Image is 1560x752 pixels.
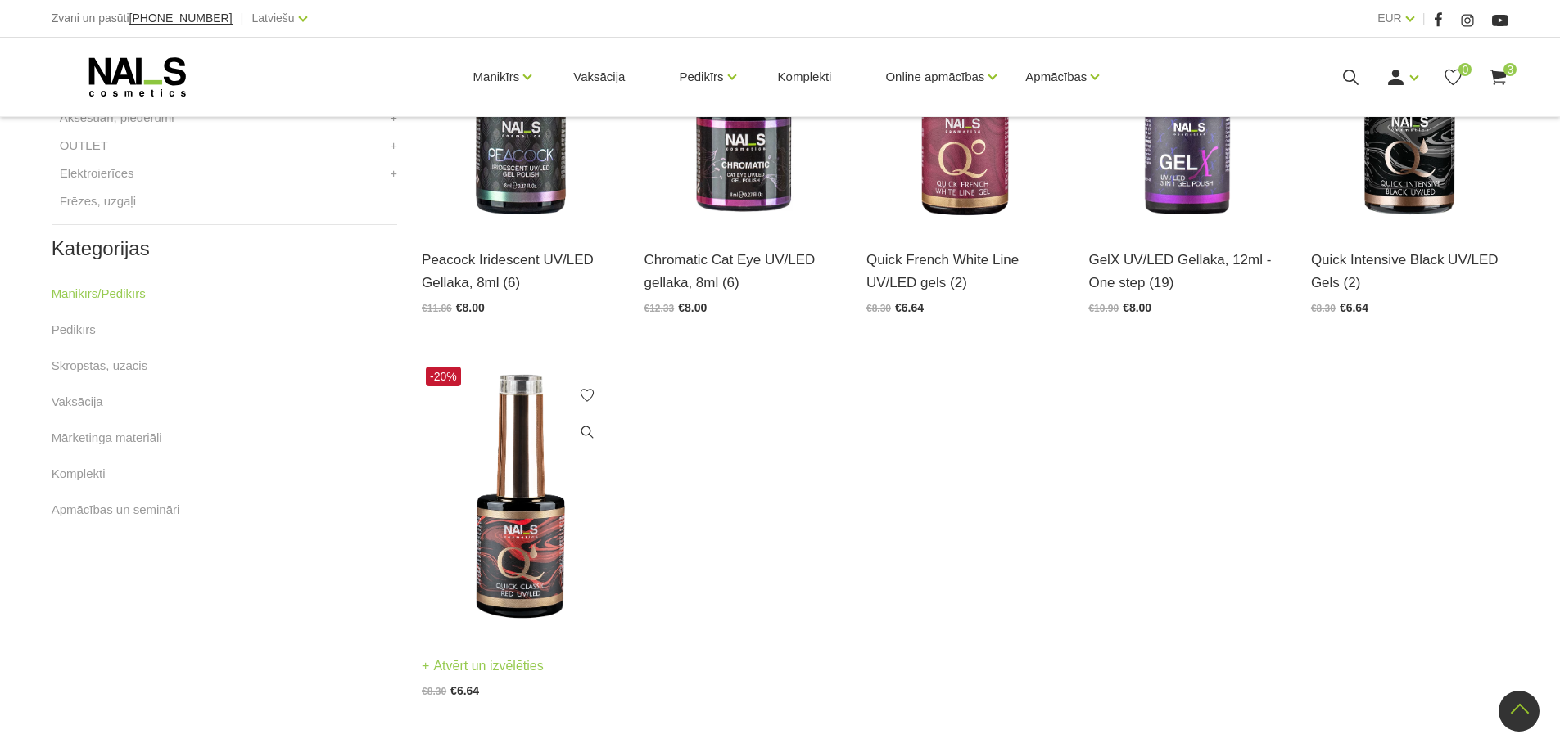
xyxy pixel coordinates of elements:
[1488,67,1508,88] a: 3
[1088,249,1286,293] a: GelX UV/LED Gellaka, 12ml - One step (19)
[52,284,146,304] a: Manikīrs/Pedikīrs
[450,684,479,697] span: €6.64
[422,303,452,314] span: €11.86
[52,8,233,29] div: Zvani un pasūti
[422,655,544,678] a: Atvērt un izvēlēties
[422,362,619,634] img: Quick Classic Red - īpaši pigmentēta, augstas kvalitātes klasiskā sarkanā gellaka, kas piešķir el...
[241,8,244,29] span: |
[52,428,162,448] a: Mārketinga materiāli
[1340,301,1368,314] span: €6.64
[1311,249,1508,293] a: Quick Intensive Black UV/LED Gels (2)
[390,136,397,155] a: +
[52,500,180,520] a: Apmācības un semināri
[895,301,924,314] span: €6.64
[1123,301,1151,314] span: €8.00
[422,686,446,697] span: €8.30
[52,392,103,412] a: Vaksācija
[1422,8,1426,29] span: |
[60,191,136,211] a: Frēzes, uzgaļi
[52,238,397,259] h2: Kategorijas
[456,301,485,314] span: €8.00
[678,301,707,314] span: €8.00
[866,303,891,314] span: €8.30
[52,464,106,484] a: Komplekti
[252,8,295,28] a: Latviešu
[60,164,134,183] a: Elektroierīces
[885,44,984,110] a: Online apmācības
[473,44,520,110] a: Manikīrs
[60,108,174,128] a: Aksesuāri, piederumi
[679,44,723,110] a: Pedikīrs
[644,303,675,314] span: €12.33
[1458,63,1472,76] span: 0
[1377,8,1402,28] a: EUR
[644,249,842,293] a: Chromatic Cat Eye UV/LED gellaka, 8ml (6)
[1443,67,1463,88] a: 0
[422,249,619,293] a: Peacock Iridescent UV/LED Gellaka, 8ml (6)
[1088,303,1119,314] span: €10.90
[129,11,233,25] span: [PHONE_NUMBER]
[426,367,461,386] span: -20%
[866,249,1064,293] a: Quick French White Line UV/LED gels (2)
[1025,44,1087,110] a: Apmācības
[560,38,638,116] a: Vaksācija
[52,356,148,376] a: Skropstas, uzacis
[60,136,108,155] a: OUTLET
[390,108,397,128] a: +
[1311,303,1336,314] span: €8.30
[1503,63,1517,76] span: 3
[765,38,845,116] a: Komplekti
[129,12,233,25] a: [PHONE_NUMBER]
[52,320,96,340] a: Pedikīrs
[390,164,397,183] a: +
